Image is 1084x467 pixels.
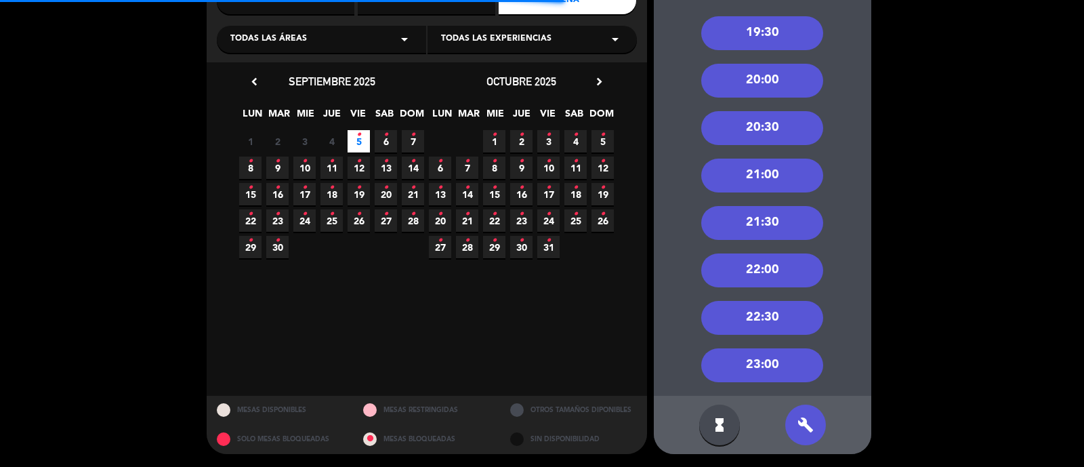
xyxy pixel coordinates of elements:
i: • [302,150,307,172]
i: • [492,177,497,199]
div: 20:30 [701,111,823,145]
i: • [383,203,388,225]
span: 6 [375,130,397,153]
span: 25 [320,209,343,232]
span: DOM [400,106,422,128]
i: • [383,124,388,146]
span: 5 [348,130,370,153]
span: 9 [266,157,289,179]
span: MIE [484,106,506,128]
i: • [275,230,280,251]
span: 3 [537,130,560,153]
span: 1 [239,130,262,153]
span: 18 [564,183,587,205]
span: 16 [510,183,533,205]
span: 31 [537,236,560,258]
span: 2 [266,130,289,153]
i: • [519,124,524,146]
span: 20 [429,209,451,232]
i: • [600,124,605,146]
span: 24 [293,209,316,232]
span: 3 [293,130,316,153]
span: Todas las experiencias [441,33,551,46]
i: • [492,124,497,146]
span: 5 [591,130,614,153]
span: 2 [510,130,533,153]
div: SIN DISPONIBILIDAD [500,425,647,454]
span: 30 [266,236,289,258]
i: • [546,124,551,146]
i: • [329,150,334,172]
div: OTROS TAMAÑOS DIPONIBLES [500,396,647,425]
span: SAB [373,106,396,128]
i: • [573,177,578,199]
span: 7 [456,157,478,179]
i: • [519,230,524,251]
i: chevron_left [247,75,262,89]
i: • [438,177,442,199]
div: 22:00 [701,253,823,287]
i: • [248,230,253,251]
span: 14 [402,157,424,179]
span: 13 [375,157,397,179]
span: 18 [320,183,343,205]
span: 8 [239,157,262,179]
i: • [546,150,551,172]
span: 28 [402,209,424,232]
span: MAR [457,106,480,128]
span: 15 [483,183,505,205]
i: build [797,417,814,433]
span: 30 [510,236,533,258]
span: SAB [563,106,585,128]
i: • [275,203,280,225]
span: octubre 2025 [486,75,556,88]
span: 23 [510,209,533,232]
i: arrow_drop_down [607,31,623,47]
i: • [329,203,334,225]
span: 28 [456,236,478,258]
span: Todas las áreas [230,33,307,46]
span: 11 [320,157,343,179]
span: 12 [591,157,614,179]
span: 27 [375,209,397,232]
i: • [465,203,470,225]
div: 22:30 [701,301,823,335]
span: LUN [431,106,453,128]
i: • [302,203,307,225]
i: • [519,177,524,199]
i: • [546,203,551,225]
span: 21 [456,209,478,232]
div: 23:00 [701,348,823,382]
i: • [573,124,578,146]
i: • [573,150,578,172]
div: 21:00 [701,159,823,192]
span: 8 [483,157,505,179]
i: • [492,150,497,172]
i: • [492,203,497,225]
i: • [411,124,415,146]
span: 27 [429,236,451,258]
i: • [329,177,334,199]
i: • [383,177,388,199]
span: 6 [429,157,451,179]
i: • [356,150,361,172]
i: • [411,150,415,172]
i: • [519,150,524,172]
span: 11 [564,157,587,179]
i: • [248,203,253,225]
span: 29 [239,236,262,258]
i: • [411,203,415,225]
span: JUE [510,106,533,128]
i: • [600,150,605,172]
span: DOM [589,106,612,128]
span: MAR [268,106,290,128]
span: 10 [293,157,316,179]
i: • [546,230,551,251]
span: 22 [483,209,505,232]
i: hourglass_full [711,417,728,433]
i: • [519,203,524,225]
span: MIE [294,106,316,128]
i: • [600,203,605,225]
span: 20 [375,183,397,205]
i: • [383,150,388,172]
